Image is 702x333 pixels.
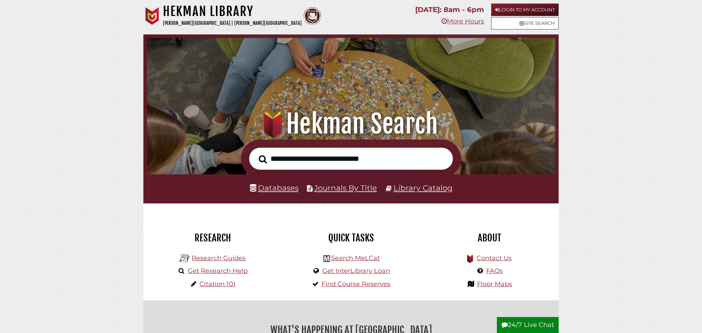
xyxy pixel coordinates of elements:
[199,280,236,288] a: Citation 101
[192,254,246,262] a: Research Guides
[163,19,302,27] p: [PERSON_NAME][GEOGRAPHIC_DATA] | [PERSON_NAME][GEOGRAPHIC_DATA]
[303,7,321,25] img: Calvin Theological Seminary
[323,255,330,262] img: Hekman Library Logo
[477,254,512,262] a: Contact Us
[158,108,545,140] h1: Hekman Search
[188,267,248,275] a: Get Research Help
[322,280,390,288] a: Find Course Reserves
[491,17,559,29] a: Site Search
[322,267,390,275] a: Get InterLibrary Loan
[486,267,503,275] a: FAQs
[143,7,161,25] img: Calvin University
[394,183,453,192] a: Library Catalog
[259,155,267,164] i: Search
[415,4,484,16] p: [DATE]: 8am - 6pm
[163,4,302,19] h1: Hekman Library
[287,232,415,244] h2: Quick Tasks
[314,183,377,192] a: Journals By Title
[331,254,380,262] a: Search MeLCat
[426,232,553,244] h2: About
[255,153,270,166] button: Search
[179,253,190,264] img: Hekman Library Logo
[149,232,276,244] h2: Research
[491,4,559,16] a: Login to My Account
[442,17,484,25] a: More Hours
[477,280,512,288] a: Floor Maps
[250,183,298,192] a: Databases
